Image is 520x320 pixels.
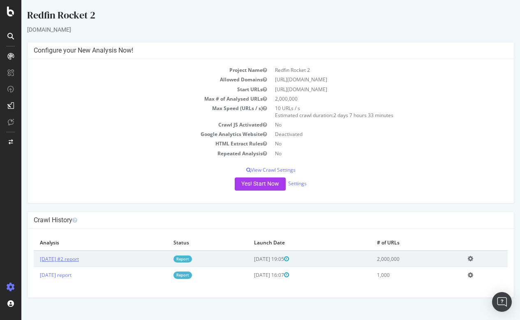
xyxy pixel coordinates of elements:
td: [URL][DOMAIN_NAME] [250,85,487,94]
td: Start URLs [12,85,250,94]
th: Status [146,235,226,251]
td: Allowed Domains [12,75,250,84]
td: Project Name [12,65,250,75]
td: No [250,120,487,129]
th: # of URLs [349,235,440,251]
td: Max # of Analysed URLs [12,94,250,104]
h4: Configure your New Analysis Now! [12,46,486,55]
th: Launch Date [226,235,349,251]
td: Crawl JS Activated [12,120,250,129]
td: No [250,139,487,148]
td: 2,000,000 [250,94,487,104]
div: Open Intercom Messenger [492,292,512,312]
td: 10 URLs / s Estimated crawl duration: [250,104,487,120]
a: Settings [267,180,285,187]
td: Deactivated [250,129,487,139]
p: View Crawl Settings [12,166,486,173]
a: Report [152,272,171,279]
a: [DATE] report [18,272,50,279]
td: No [250,149,487,158]
th: Analysis [12,235,146,251]
button: Yes! Start Now [213,177,264,191]
td: HTML Extract Rules [12,139,250,148]
div: Redfin Rocket 2 [6,8,493,25]
td: 1,000 [349,267,440,283]
td: [URL][DOMAIN_NAME] [250,75,487,84]
h4: Crawl History [12,216,486,224]
div: [DOMAIN_NAME] [6,25,493,34]
td: 2,000,000 [349,251,440,267]
td: Google Analytics Website [12,129,250,139]
a: Report [152,256,171,262]
td: Redfin Rocket 2 [250,65,487,75]
td: Repeated Analysis [12,149,250,158]
a: [DATE] #2 report [18,256,58,262]
span: 2 days 7 hours 33 minutes [312,112,372,119]
td: Max Speed (URLs / s) [12,104,250,120]
span: [DATE] 16:07 [233,272,268,279]
span: [DATE] 19:05 [233,256,268,262]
